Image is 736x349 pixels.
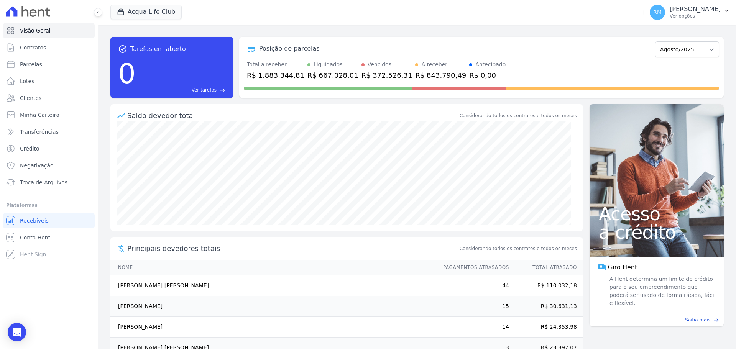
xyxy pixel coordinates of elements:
[20,128,59,136] span: Transferências
[3,74,95,89] a: Lotes
[608,263,637,272] span: Giro Hent
[436,317,509,338] td: 14
[110,296,436,317] td: [PERSON_NAME]
[110,260,436,275] th: Nome
[599,205,715,223] span: Acesso
[20,111,59,119] span: Minha Carteira
[127,243,458,254] span: Principais devedores totais
[509,317,583,338] td: R$ 24.353,98
[713,317,719,323] span: east
[139,87,225,93] a: Ver tarefas east
[6,201,92,210] div: Plataformas
[3,158,95,173] a: Negativação
[599,223,715,241] span: a crédito
[3,90,95,106] a: Clientes
[3,230,95,245] a: Conta Hent
[118,54,136,93] div: 0
[20,179,67,186] span: Troca de Arquivos
[670,5,721,13] p: [PERSON_NAME]
[3,40,95,55] a: Contratos
[247,70,304,80] div: R$ 1.883.344,81
[110,275,436,296] td: [PERSON_NAME] [PERSON_NAME]
[118,44,127,54] span: task_alt
[436,260,509,275] th: Pagamentos Atrasados
[644,2,736,23] button: RM [PERSON_NAME] Ver opções
[8,323,26,341] div: Open Intercom Messenger
[20,27,51,34] span: Visão Geral
[670,13,721,19] p: Ver opções
[110,317,436,338] td: [PERSON_NAME]
[307,70,358,80] div: R$ 667.028,01
[368,61,391,69] div: Vencidos
[3,57,95,72] a: Parcelas
[509,275,583,296] td: R$ 110.032,18
[3,213,95,228] a: Recebíveis
[594,316,719,323] a: Saiba mais east
[460,245,577,252] span: Considerando todos os contratos e todos os meses
[608,275,716,307] span: A Hent determina um limite de crédito para o seu empreendimento que poderá ser usado de forma ráp...
[509,296,583,317] td: R$ 30.631,13
[192,87,217,93] span: Ver tarefas
[653,10,662,15] span: RM
[130,44,186,54] span: Tarefas em aberto
[361,70,412,80] div: R$ 372.526,31
[436,296,509,317] td: 15
[20,94,41,102] span: Clientes
[3,107,95,123] a: Minha Carteira
[20,61,42,68] span: Parcelas
[127,110,458,121] div: Saldo devedor total
[3,141,95,156] a: Crédito
[220,87,225,93] span: east
[314,61,343,69] div: Liquidados
[259,44,320,53] div: Posição de parcelas
[3,23,95,38] a: Visão Geral
[469,70,506,80] div: R$ 0,00
[460,112,577,119] div: Considerando todos os contratos e todos os meses
[110,5,182,19] button: Acqua Life Club
[421,61,447,69] div: A receber
[3,124,95,139] a: Transferências
[20,234,50,241] span: Conta Hent
[247,61,304,69] div: Total a receber
[20,44,46,51] span: Contratos
[436,275,509,296] td: 44
[20,217,49,224] span: Recebíveis
[685,316,710,323] span: Saiba mais
[3,175,95,190] a: Troca de Arquivos
[20,77,34,85] span: Lotes
[20,145,39,152] span: Crédito
[509,260,583,275] th: Total Atrasado
[475,61,506,69] div: Antecipado
[20,162,54,169] span: Negativação
[415,70,466,80] div: R$ 843.790,49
